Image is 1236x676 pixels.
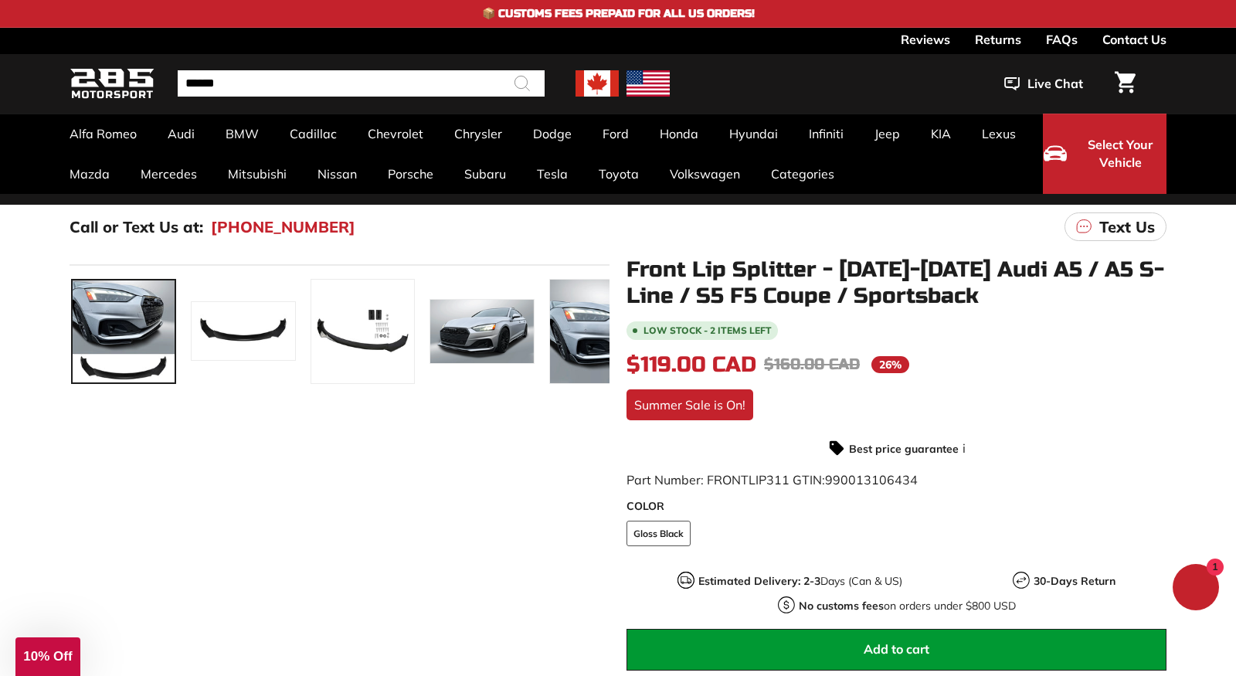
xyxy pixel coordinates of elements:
[756,154,850,194] a: Categories
[799,599,1016,613] p: on orders under $800 USD
[152,114,210,154] a: Audi
[70,66,154,102] img: Logo_285_Motorsport_areodynamics_components
[372,154,449,194] a: Porsche
[793,114,859,154] a: Infiniti
[1102,28,1166,51] a: Contact Us
[125,154,212,194] a: Mercedes
[549,279,654,384] img: Front Lip Splitter - 2018-2025 Audi A5 / A5 S-Line / S5 F5 Coupe / Sportsback
[966,114,1031,154] a: Lexus
[825,472,918,487] span: 990013106434
[23,649,72,664] span: 10% Off
[1105,59,1145,109] a: Cart
[626,389,753,420] div: Summer Sale is On!
[626,499,1166,513] label: COLOR
[54,154,125,194] a: Mazda
[212,154,302,194] a: Mitsubishi
[626,352,756,378] span: $119.00 CAD
[178,70,545,97] input: Search
[449,154,521,194] a: Subaru
[1043,114,1166,194] button: Select Your Vehicle
[191,301,296,360] a: Front Lip Splitter - 2018-2025 Audi A5 / A5 S-Line / S5 F5 Coupe / Sportsback
[1046,28,1078,51] a: FAQs
[439,114,518,154] a: Chrysler
[698,574,820,588] strong: Estimated Delivery: 2-3
[915,114,966,154] a: KIA
[1065,212,1166,241] a: Text Us
[714,114,793,154] a: Hyundai
[71,279,176,384] a: Front Lip Splitter - 2018-2025 Audi A5 / A5 S-Line / S5 F5 Coupe / Sportsback
[626,256,1166,309] h1: Front Lip Splitter - [DATE]-[DATE] Audi A5 / A5 S-Line / S5 F5 Coupe / Sportsback
[518,114,587,154] a: Dodge
[311,279,416,384] img: Front Lip Splitter - 2018-2025 Audi A5 / A5 S-Line / S5 F5 Coupe / Sportsback
[302,154,372,194] a: Nissan
[654,154,756,194] a: Volkswagen
[799,599,884,613] strong: No customs fees
[849,442,959,456] strong: Best price guarantee
[1099,217,1155,236] p: Text Us
[626,629,1166,671] button: Add to cart
[764,355,860,374] span: $160.00 CAD
[982,74,1105,93] button: Live Chat
[644,114,714,154] a: Honda
[975,28,1021,51] a: Returns
[352,114,439,154] a: Chevrolet
[70,217,203,236] p: Call or Text Us at:
[191,301,296,361] img: Front Lip Splitter - 2018-2025 Audi A5 / A5 S-Line / S5 F5 Coupe / Sportsback
[211,217,355,236] a: [PHONE_NUMBER]
[643,326,772,335] span: Low stock - 2 items left
[1034,574,1115,588] strong: 30-Days Return
[482,7,755,20] h4: 📦 Customs Fees Prepaid for All US Orders!
[430,299,535,364] img: Front Lip Splitter - 2018-2025 Audi A5 / A5 S-Line / S5 F5 Coupe / Sportsback
[864,641,929,657] span: Add to cart
[626,472,918,487] span: Part Number: FRONTLIP311 GTIN:
[698,574,902,588] p: Days (Can & US)
[15,637,80,676] div: 10% Off
[54,114,152,154] a: Alfa Romeo
[1168,564,1224,614] inbox-online-store-chat: Shopify online store chat
[274,114,352,154] a: Cadillac
[901,28,950,51] a: Reviews
[1027,75,1083,93] span: Live Chat
[521,154,583,194] a: Tesla
[1075,136,1166,171] span: Select Your Vehicle
[587,114,644,154] a: Ford
[963,440,966,456] span: i
[871,356,909,373] span: 26%
[859,114,915,154] a: Jeep
[210,114,274,154] a: BMW
[583,154,654,194] a: Toyota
